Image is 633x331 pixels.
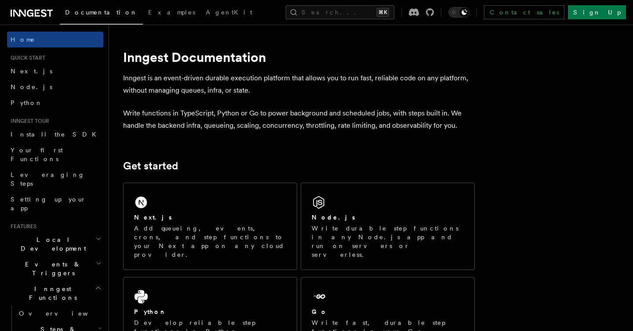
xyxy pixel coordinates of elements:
[123,183,297,270] a: Next.jsAdd queueing, events, crons, and step functions to your Next app on any cloud provider.
[7,260,96,277] span: Events & Triggers
[301,183,475,270] a: Node.jsWrite durable step functions in any Node.js app and run on servers or serverless.
[11,131,102,138] span: Install the SDK
[312,213,355,222] h2: Node.js
[60,3,143,25] a: Documentation
[7,118,49,125] span: Inngest tour
[11,196,86,212] span: Setting up your app
[7,167,103,191] a: Leveraging Steps
[7,281,103,306] button: Inngest Functions
[484,5,564,19] a: Contact sales
[7,223,36,230] span: Features
[11,147,63,162] span: Your first Functions
[143,3,200,24] a: Examples
[65,9,138,16] span: Documentation
[206,9,252,16] span: AgentKit
[11,68,52,75] span: Next.js
[148,9,195,16] span: Examples
[7,63,103,79] a: Next.js
[11,35,35,44] span: Home
[7,235,96,253] span: Local Development
[200,3,258,24] a: AgentKit
[11,171,85,187] span: Leveraging Steps
[7,126,103,142] a: Install the SDK
[19,310,109,317] span: Overview
[7,284,95,302] span: Inngest Functions
[123,160,178,172] a: Get started
[7,79,103,95] a: Node.js
[377,8,389,17] kbd: ⌘K
[11,83,52,90] span: Node.js
[7,32,103,47] a: Home
[15,306,103,321] a: Overview
[123,107,475,132] p: Write functions in TypeScript, Python or Go to power background and scheduled jobs, with steps bu...
[11,99,43,106] span: Python
[134,224,286,259] p: Add queueing, events, crons, and step functions to your Next app on any cloud provider.
[7,191,103,216] a: Setting up your app
[123,72,475,97] p: Inngest is an event-driven durable execution platform that allows you to run fast, reliable code ...
[286,5,394,19] button: Search...⌘K
[7,95,103,111] a: Python
[7,232,103,256] button: Local Development
[312,307,327,316] h2: Go
[134,213,172,222] h2: Next.js
[448,7,469,18] button: Toggle dark mode
[7,54,45,61] span: Quick start
[7,256,103,281] button: Events & Triggers
[123,49,475,65] h1: Inngest Documentation
[7,142,103,167] a: Your first Functions
[568,5,626,19] a: Sign Up
[134,307,167,316] h2: Python
[312,224,464,259] p: Write durable step functions in any Node.js app and run on servers or serverless.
